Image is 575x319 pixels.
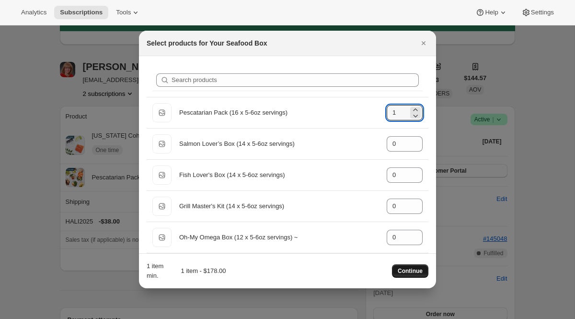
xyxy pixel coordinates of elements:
span: Subscriptions [60,9,103,16]
div: Pescatarian Pack (16 x 5-6oz servings) [179,108,379,118]
h2: Select products for Your Seafood Box [147,38,267,48]
button: Tools [110,6,146,19]
button: Subscriptions [54,6,108,19]
span: Tools [116,9,131,16]
button: Help [470,6,513,19]
div: Oh-My Omega Box (12 x 5-6oz servings) ~ [179,233,379,242]
button: Settings [516,6,560,19]
div: 1 item - $178.00 [172,266,226,276]
button: Continue [392,264,428,278]
span: Help [485,9,498,16]
span: Analytics [21,9,46,16]
div: Grill Master's Kit (14 x 5-6oz servings) [179,201,379,211]
input: Search products [172,73,419,87]
span: Continue [398,267,423,275]
span: Settings [531,9,554,16]
div: Fish Lover's Box (14 x 5-6oz servings) [179,170,379,180]
button: Analytics [15,6,52,19]
div: Salmon Lover’s Box (14 x 5-6oz servings) [179,139,379,149]
div: 1 item min. [147,261,168,281]
button: Close [417,36,430,50]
